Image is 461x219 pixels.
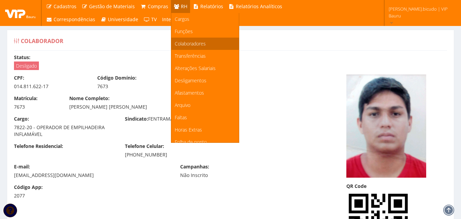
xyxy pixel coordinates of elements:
div: 2077 [14,192,59,199]
a: Universidade [98,13,141,26]
a: Correspondências [43,13,98,26]
label: E-mail: [14,163,30,170]
a: Folha de ponto [171,136,239,148]
a: Afastamentos [171,87,239,99]
img: 406220c00cbf6044984e7f7650c35d00.png [346,74,426,178]
span: Alterações Salariais [175,65,216,71]
div: [PHONE_NUMBER] [125,151,226,158]
span: Colaboradores [175,40,206,47]
label: Matrícula: [14,95,38,102]
span: RH [181,3,187,10]
div: 7822-20 - OPERADOR DE EMPILHADEIRA INFLAMÁVEL [14,124,115,138]
span: Relatórios Analíticos [236,3,282,10]
a: Alterações Salariais [171,62,239,74]
a: Transferências [171,50,239,62]
a: Cargos [171,13,239,25]
label: Telefone Residencial: [14,143,63,150]
div: Não Inscrito [180,172,253,179]
div: 014.811.622-17 [14,83,87,90]
span: Faltas [175,114,187,121]
label: Sindicato: [125,115,148,122]
span: Compras [148,3,168,10]
span: Colaborador [21,37,63,45]
span: Desligamentos [175,77,206,84]
span: Desligado [14,61,39,70]
a: Colaboradores [171,38,239,50]
span: Gestão de Materiais [89,3,135,10]
label: Código App: [14,184,43,191]
label: Telefone Celular: [125,143,164,150]
div: 7673 [14,104,59,110]
span: Arquivo [175,102,190,108]
label: QR Code [346,183,366,190]
label: Código Domínio: [97,74,136,81]
a: Arquivo [171,99,239,111]
img: logo [5,8,36,18]
div: [EMAIL_ADDRESS][DOMAIN_NAME] [14,172,170,179]
span: [PERSON_NAME].bicudo | VIP Bauru [389,5,452,19]
span: Relatórios [200,3,223,10]
label: CPF: [14,74,24,81]
label: Cargo: [14,115,29,122]
a: Desligamentos [171,74,239,87]
span: Cadastros [54,3,76,10]
a: Faltas [171,111,239,124]
label: Status: [14,54,30,61]
label: Nome Completo: [69,95,110,102]
span: Transferências [175,53,206,59]
span: Cargos [175,16,189,22]
div: [PERSON_NAME] [PERSON_NAME] [69,104,281,110]
span: Universidade [108,16,138,23]
div: 7673 [97,83,170,90]
span: Funções [175,28,193,35]
div: FENTRAMACAG; [120,115,231,124]
span: Horas Extras [175,126,202,133]
span: Folha de ponto [175,139,207,145]
a: Funções [171,25,239,38]
label: Campanhas: [180,163,209,170]
a: Integrações [159,13,191,26]
a: TV [141,13,159,26]
span: Integrações [162,16,189,23]
span: TV [151,16,157,23]
span: Correspondências [54,16,95,23]
span: Afastamentos [175,90,204,96]
a: Horas Extras [171,124,239,136]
